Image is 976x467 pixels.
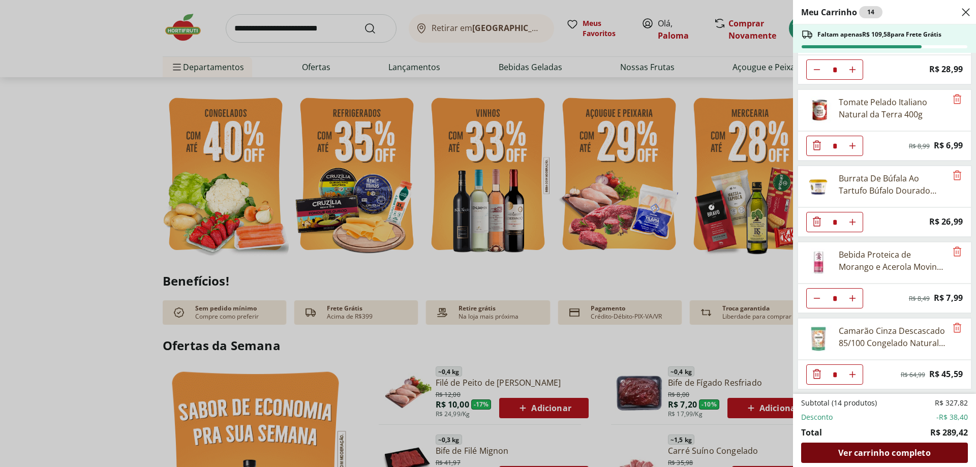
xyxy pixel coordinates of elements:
[827,289,842,308] input: Quantidade Atual
[909,295,930,303] span: R$ 8,49
[839,325,947,349] div: Camarão Cinza Descascado 85/100 Congelado Natural Da Terra 400g
[839,248,947,273] div: Bebida Proteica de Morango e Acerola Moving Lata 270ml
[804,96,833,124] img: Tomate Pelado Italiano Natural da Terra 400g
[801,6,882,18] h2: Meu Carrinho
[859,6,882,18] div: 14
[951,170,963,182] button: Remove
[801,426,822,439] span: Total
[842,212,863,232] button: Aumentar Quantidade
[807,364,827,385] button: Diminuir Quantidade
[951,246,963,258] button: Remove
[935,398,968,408] span: R$ 327,82
[827,60,842,79] input: Quantidade Atual
[801,412,833,422] span: Desconto
[838,449,930,457] span: Ver carrinho completo
[807,136,827,156] button: Diminuir Quantidade
[807,212,827,232] button: Diminuir Quantidade
[909,142,930,150] span: R$ 8,99
[842,364,863,385] button: Aumentar Quantidade
[827,365,842,384] input: Quantidade Atual
[901,371,925,379] span: R$ 64,99
[807,59,827,80] button: Diminuir Quantidade
[807,288,827,308] button: Diminuir Quantidade
[804,172,833,201] img: Principal
[817,30,941,39] span: Faltam apenas R$ 109,58 para Frete Grátis
[929,367,963,381] span: R$ 45,59
[951,94,963,106] button: Remove
[929,63,963,76] span: R$ 28,99
[804,248,833,277] img: Bebida Proteica de Morango e Acerola Moving Lata 270ml
[930,426,968,439] span: R$ 289,42
[842,288,863,308] button: Aumentar Quantidade
[951,322,963,334] button: Remove
[929,215,963,229] span: R$ 26,99
[801,443,968,463] a: Ver carrinho completo
[827,212,842,232] input: Quantidade Atual
[827,136,842,155] input: Quantidade Atual
[801,398,877,408] span: Subtotal (14 produtos)
[842,136,863,156] button: Aumentar Quantidade
[842,59,863,80] button: Aumentar Quantidade
[934,291,963,305] span: R$ 7,99
[839,96,947,120] div: Tomate Pelado Italiano Natural da Terra 400g
[839,172,947,197] div: Burrata De Búfala Ao Tartufo Búfalo Dourado 120G
[934,139,963,152] span: R$ 6,99
[936,412,968,422] span: -R$ 38,40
